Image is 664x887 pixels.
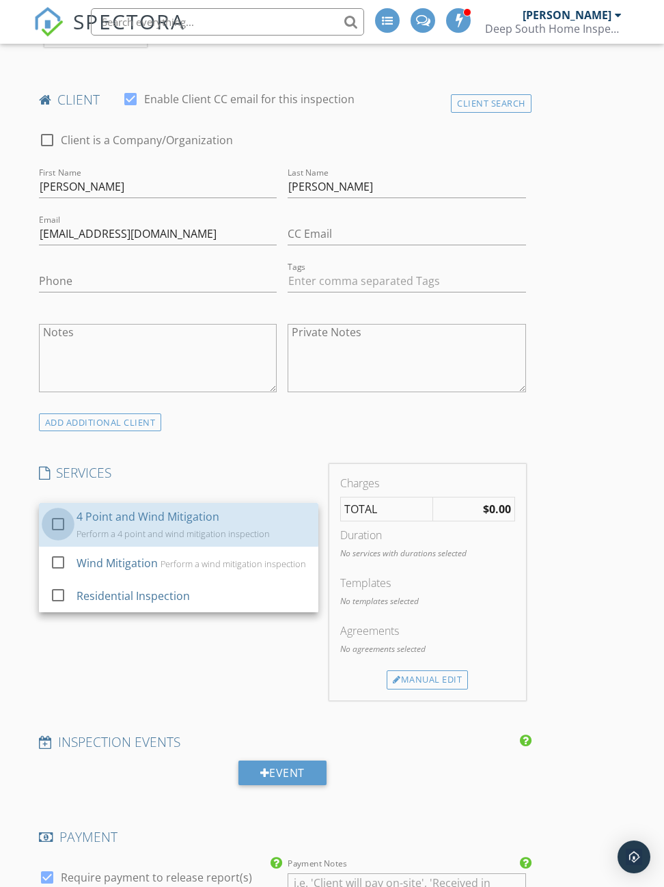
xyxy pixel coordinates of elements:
label: Require payment to release report(s) [61,871,252,884]
a: SPECTORA [33,18,185,47]
input: Search everything... [91,8,364,36]
div: Perform a 4 point and wind mitigation inspection [77,528,270,539]
div: Charges [340,475,515,491]
div: Manual Edit [387,670,468,690]
div: Deep South Home Inspections LLC [485,22,622,36]
h4: client [39,91,526,109]
span: SPECTORA [73,7,185,36]
strong: $0.00 [483,502,511,517]
div: Perform a wind mitigation inspection [161,558,306,569]
div: ADD ADDITIONAL client [39,413,162,432]
div: Wind Mitigation [77,555,158,571]
div: Duration [340,527,515,543]
div: Residential Inspection [77,588,190,604]
div: Event [238,761,327,785]
div: Client Search [451,94,531,113]
div: [PERSON_NAME] [523,8,611,22]
div: Open Intercom Messenger [618,841,650,873]
td: TOTAL [340,497,432,521]
label: Enable Client CC email for this inspection [144,92,355,106]
h4: SERVICES [39,464,318,482]
div: Templates [340,575,515,591]
img: The Best Home Inspection Software - Spectora [33,7,64,37]
div: 4 Point and Wind Mitigation [77,508,219,525]
p: No agreements selected [340,643,515,655]
label: Client is a Company/Organization [61,133,233,147]
p: No services with durations selected [340,547,515,560]
div: Agreements [340,623,515,639]
h4: PAYMENT [39,828,526,846]
p: No templates selected [340,595,515,608]
h4: INSPECTION EVENTS [39,733,526,751]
